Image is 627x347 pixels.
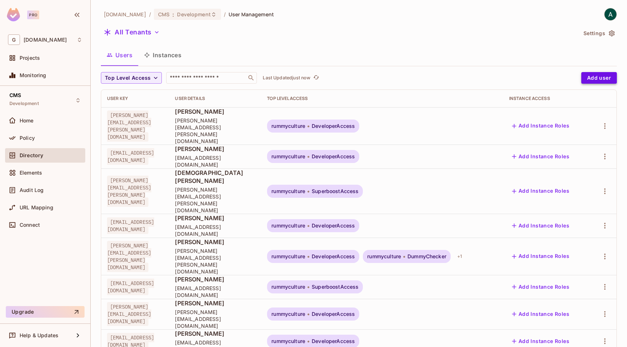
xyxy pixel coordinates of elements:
span: [PERSON_NAME][EMAIL_ADDRESS][PERSON_NAME][DOMAIN_NAME] [107,241,151,272]
p: Last Updated just now [263,75,310,81]
button: All Tenants [101,26,163,38]
span: Policy [20,135,35,141]
div: Pro [27,11,39,19]
span: Workspace: gameskraft.com [24,37,67,43]
span: rummyculture [271,188,305,194]
span: Projects [20,55,40,61]
button: Upgrade [6,306,85,318]
span: [DEMOGRAPHIC_DATA][PERSON_NAME] [175,169,255,185]
span: URL Mapping [20,205,53,210]
span: DummyChecker [407,254,446,259]
button: Add Instance Roles [509,151,572,162]
span: [PERSON_NAME] [175,299,255,307]
span: [EMAIL_ADDRESS][DOMAIN_NAME] [175,223,255,237]
span: [PERSON_NAME][EMAIL_ADDRESS][PERSON_NAME][DOMAIN_NAME] [175,186,255,214]
div: + 1 [454,251,465,262]
span: [PERSON_NAME][EMAIL_ADDRESS][DOMAIN_NAME] [107,302,151,326]
span: CMS [158,11,169,18]
span: [PERSON_NAME] [175,275,255,283]
span: User Management [229,11,274,18]
span: rummyculture [271,123,305,129]
div: User Details [175,96,255,101]
span: Directory [20,152,43,158]
span: rummyculture [271,254,305,259]
span: DeveloperAccess [312,338,355,344]
li: / [224,11,226,18]
div: User Key [107,96,163,101]
span: Home [20,118,34,124]
img: SReyMgAAAABJRU5ErkJggg== [7,8,20,21]
button: Top Level Access [101,72,162,84]
button: Add Instance Roles [509,251,572,262]
button: Users [101,46,138,64]
button: Add Instance Roles [509,185,572,197]
span: [PERSON_NAME][EMAIL_ADDRESS][PERSON_NAME][DOMAIN_NAME] [175,247,255,275]
span: DeveloperAccess [312,311,355,317]
span: [PERSON_NAME] [175,214,255,222]
span: rummyculture [271,223,305,229]
span: [EMAIL_ADDRESS][DOMAIN_NAME] [175,154,255,168]
span: rummyculture [271,311,305,317]
span: [PERSON_NAME][EMAIL_ADDRESS][PERSON_NAME][DOMAIN_NAME] [175,117,255,145]
span: [PERSON_NAME][EMAIL_ADDRESS][PERSON_NAME][DOMAIN_NAME] [107,110,151,142]
button: Add user [581,72,617,84]
span: Click to refresh data [310,74,320,82]
button: refresh [312,74,320,82]
span: rummyculture [367,254,401,259]
span: DeveloperAccess [312,223,355,229]
span: [PERSON_NAME] [175,108,255,116]
span: refresh [313,74,319,81]
span: Monitoring [20,72,46,78]
span: DeveloperAccess [312,254,355,259]
span: rummyculture [271,338,305,344]
button: Settings [581,28,617,39]
span: [EMAIL_ADDRESS][DOMAIN_NAME] [107,217,154,234]
button: Add Instance Roles [509,308,572,320]
button: Add Instance Roles [509,120,572,132]
span: [EMAIL_ADDRESS][DOMAIN_NAME] [107,279,154,295]
span: Top Level Access [105,74,151,83]
span: Development [177,11,210,18]
button: Instances [138,46,187,64]
span: DeveloperAccess [312,123,355,129]
span: Audit Log [20,187,44,193]
span: [EMAIL_ADDRESS][DOMAIN_NAME] [107,148,154,165]
span: [PERSON_NAME] [175,330,255,338]
span: SuperboostAccess [312,284,358,290]
span: Help & Updates [20,333,58,338]
button: Add Instance Roles [509,335,572,347]
li: / [149,11,151,18]
span: DeveloperAccess [312,154,355,159]
span: [EMAIL_ADDRESS][DOMAIN_NAME] [175,285,255,298]
span: SuperboostAccess [312,188,358,194]
span: rummyculture [271,154,305,159]
span: CMS [9,92,21,98]
span: Connect [20,222,40,228]
span: [PERSON_NAME][EMAIL_ADDRESS][PERSON_NAME][DOMAIN_NAME] [107,176,151,207]
span: Development [9,101,39,106]
span: rummyculture [271,284,305,290]
span: [PERSON_NAME] [175,238,255,246]
img: Arpit Agrawal [605,8,616,20]
span: Elements [20,170,42,176]
span: [PERSON_NAME] [175,145,255,153]
span: : [172,12,175,17]
span: G [8,34,20,45]
span: the active workspace [104,11,146,18]
span: [PERSON_NAME][EMAIL_ADDRESS][DOMAIN_NAME] [175,309,255,329]
div: Top Level Access [267,96,497,101]
button: Add Instance Roles [509,281,572,293]
div: Instance Access [509,96,584,101]
button: Add Instance Roles [509,220,572,231]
